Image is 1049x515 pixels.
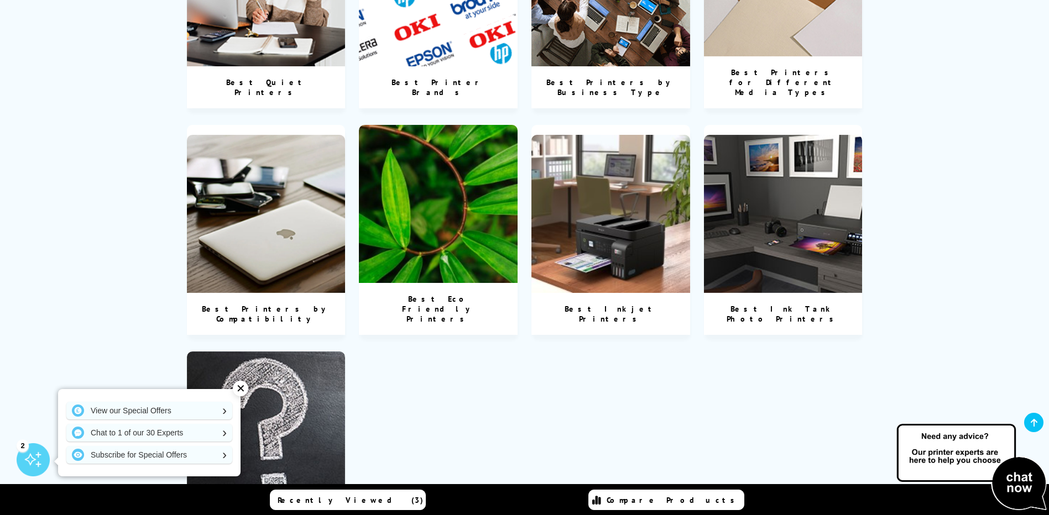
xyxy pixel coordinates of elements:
[531,125,690,335] a: Best Inkjet Printers
[704,135,863,293] img: Best Ink Tank Photo Printers
[66,402,232,419] a: View our Special Offers
[704,56,863,108] div: Best Printers for Different Media Types
[270,490,426,510] a: Recently Viewed (3)
[187,125,346,335] a: Best Printers by Compatibility
[704,293,863,335] div: Best Ink Tank Photo Printers
[359,125,518,283] img: Best Eco Friendly Printers
[359,66,518,108] div: Best Printer Brands
[359,283,518,335] div: Best Eco Friendly Printers
[704,125,863,335] a: Best Ink Tank Photo Printers
[278,495,424,505] span: Recently Viewed (3)
[187,293,346,335] div: Best Printers by Compatibility
[66,424,232,442] a: Chat to 1 of our 30 Experts
[588,490,744,510] a: Compare Products
[531,135,690,293] img: Best Inkjet Printers
[17,439,29,451] div: 2
[359,125,518,335] a: Best Eco Friendly Printers
[894,422,1049,513] img: Open Live Chat window
[187,351,346,510] img: Choosing A Printer That’s Best For Your Needs
[187,66,346,108] div: Best Quiet Printers
[531,293,690,335] div: Best Inkjet Printers
[233,381,248,396] div: ✕
[66,446,232,464] a: Subscribe for Special Offers
[607,495,740,505] span: Compare Products
[531,66,690,108] div: Best Printers by Business Type
[187,135,346,293] img: Best Printers by Compatibility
